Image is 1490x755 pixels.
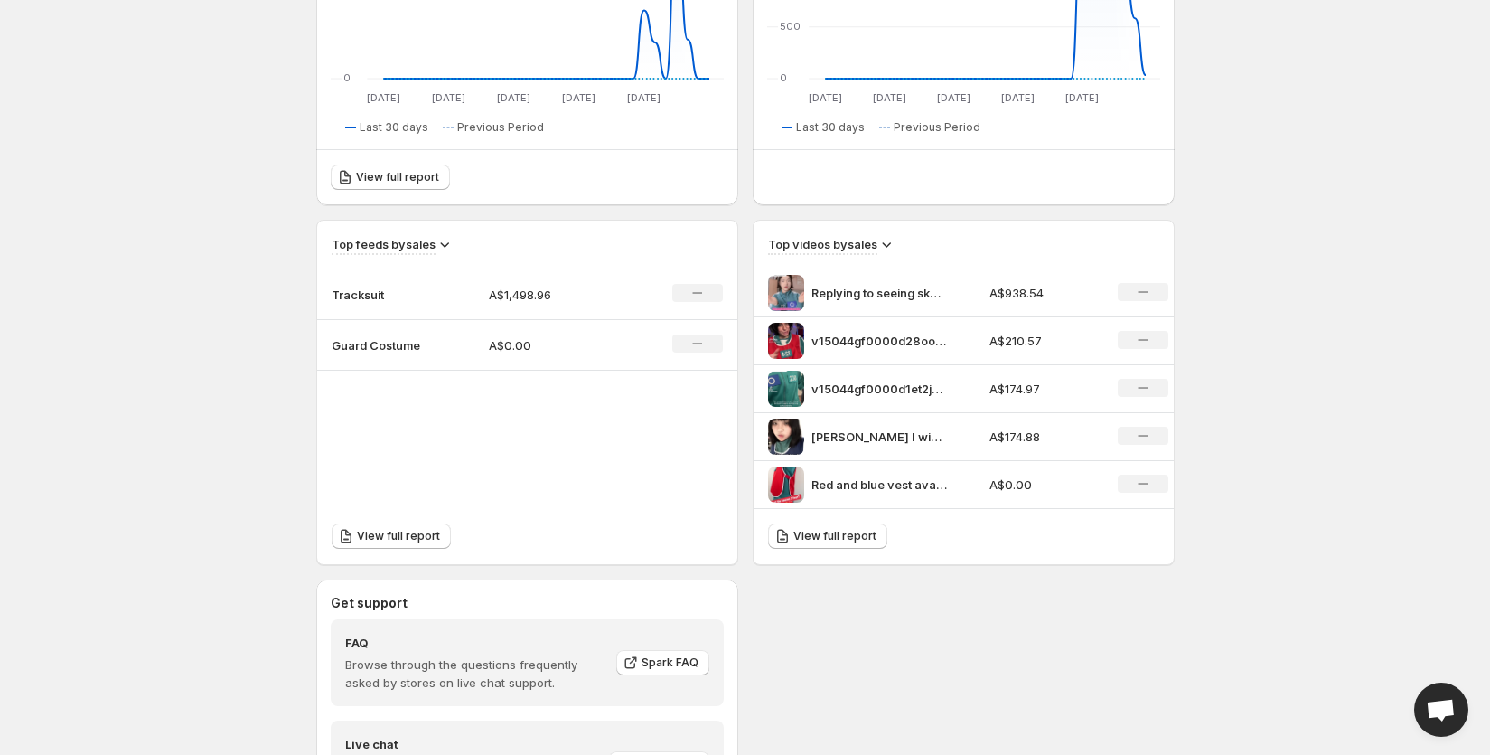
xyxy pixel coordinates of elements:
[1064,91,1098,104] text: [DATE]
[989,476,1096,494] p: A$0.00
[356,170,439,184] span: View full report
[811,428,947,446] p: [PERSON_NAME] I wish I had a Young-mi gf
[793,529,876,543] span: View full report
[357,529,440,543] span: View full report
[811,476,947,494] p: Red and blue vest available at our store now Get yours now If youre already our customer you dont...
[642,656,698,670] span: Spark FAQ
[768,371,804,407] img: v15044gf0000d1et2jnog65ljts0tuf0
[497,91,530,104] text: [DATE]
[345,735,607,753] h4: Live chat
[343,71,351,84] text: 0
[489,286,617,304] p: A$1,498.96
[989,428,1096,446] p: A$174.88
[331,165,450,190] a: View full report
[562,91,595,104] text: [DATE]
[768,323,804,359] img: v15044gf0000d28ooufog65uq4okop3g
[989,380,1096,398] p: A$174.97
[808,91,841,104] text: [DATE]
[360,120,428,135] span: Last 30 days
[872,91,905,104] text: [DATE]
[780,71,787,84] text: 0
[894,120,980,135] span: Previous Period
[768,419,804,455] img: HYUNJU I wish I had a Young-mi gf
[780,20,801,33] text: 500
[332,286,422,304] p: Tracksuit
[457,120,544,135] span: Previous Period
[768,275,804,311] img: Replying to seeing skzenha thank you Lulus Costume Store Use the link in my bio for 10 off on you...
[345,656,604,692] p: Browse through the questions frequently asked by stores on live chat support.
[811,284,947,302] p: Replying to seeing skzenha thank you Lulus Costume Store Use the link in my bio for 10 off on you...
[332,524,451,549] a: View full report
[431,91,464,104] text: [DATE]
[616,650,709,675] a: Spark FAQ
[768,235,877,253] h3: Top videos by sales
[489,336,617,354] p: A$0.00
[989,332,1096,350] p: A$210.57
[332,235,436,253] h3: Top feeds by sales
[936,91,970,104] text: [DATE]
[989,284,1096,302] p: A$938.54
[332,336,422,354] p: Guard Costume
[345,634,604,652] h4: FAQ
[1414,683,1468,737] a: Open chat
[627,91,661,104] text: [DATE]
[366,91,399,104] text: [DATE]
[768,524,887,549] a: View full report
[796,120,865,135] span: Last 30 days
[811,380,947,398] p: v15044gf0000d1et2jnog65ljts0tuf0
[768,467,804,503] img: Red and blue vest available at our store now Get yours now If youre already our customer you dont...
[811,332,947,350] p: v15044gf0000d28ooufog65uq4okop3g
[331,594,408,612] h3: Get support
[1000,91,1034,104] text: [DATE]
